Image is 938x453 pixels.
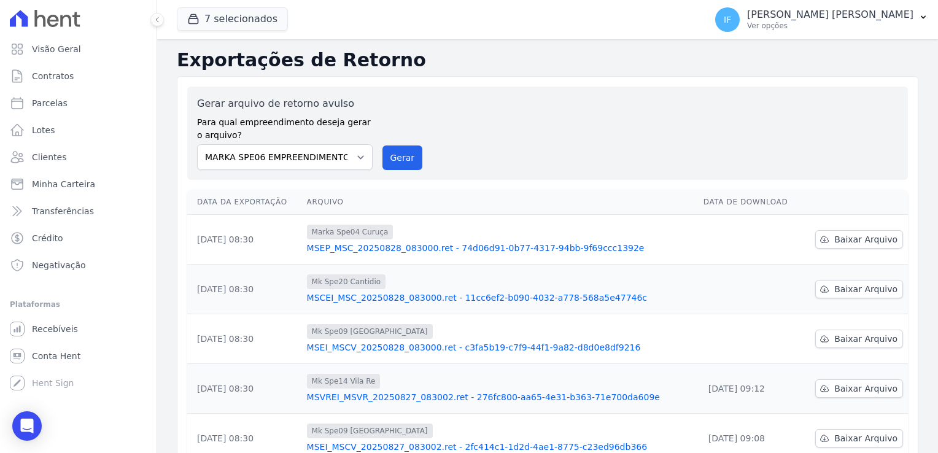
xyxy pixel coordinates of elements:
[32,178,95,190] span: Minha Carteira
[32,124,55,136] span: Lotes
[699,190,802,215] th: Data de Download
[307,324,433,339] span: Mk Spe09 [GEOGRAPHIC_DATA]
[187,265,302,314] td: [DATE] 08:30
[5,172,152,196] a: Minha Carteira
[747,21,913,31] p: Ver opções
[5,344,152,368] a: Conta Hent
[32,323,78,335] span: Recebíveis
[32,350,80,362] span: Conta Hent
[5,64,152,88] a: Contratos
[5,199,152,223] a: Transferências
[177,7,288,31] button: 7 selecionados
[834,283,897,295] span: Baixar Arquivo
[10,297,147,312] div: Plataformas
[705,2,938,37] button: IF [PERSON_NAME] [PERSON_NAME] Ver opções
[307,341,694,354] a: MSEI_MSCV_20250828_083000.ret - c3fa5b19-c7f9-44f1-9a82-d8d0e8df9216
[5,91,152,115] a: Parcelas
[5,317,152,341] a: Recebíveis
[32,232,63,244] span: Crédito
[307,441,694,453] a: MSEI_MSCV_20250827_083002.ret - 2fc414c1-1d2d-4ae1-8775-c23ed96db366
[197,96,373,111] label: Gerar arquivo de retorno avulso
[5,253,152,277] a: Negativação
[197,111,373,142] label: Para qual empreendimento deseja gerar o arquivo?
[815,330,903,348] a: Baixar Arquivo
[307,374,381,389] span: Mk Spe14 Vila Re
[307,292,694,304] a: MSCEI_MSC_20250828_083000.ret - 11cc6ef2-b090-4032-a778-568a5e47746c
[307,391,694,403] a: MSVREI_MSVR_20250827_083002.ret - 276fc800-aa65-4e31-b363-71e700da609e
[12,411,42,441] div: Open Intercom Messenger
[302,190,699,215] th: Arquivo
[32,70,74,82] span: Contratos
[307,274,386,289] span: Mk Spe20 Cantidio
[307,242,694,254] a: MSEP_MSC_20250828_083000.ret - 74d06d91-0b77-4317-94bb-9f69ccc1392e
[307,424,433,438] span: Mk Spe09 [GEOGRAPHIC_DATA]
[815,230,903,249] a: Baixar Arquivo
[699,364,802,414] td: [DATE] 09:12
[834,333,897,345] span: Baixar Arquivo
[5,226,152,250] a: Crédito
[834,233,897,246] span: Baixar Arquivo
[382,145,423,170] button: Gerar
[32,97,68,109] span: Parcelas
[815,379,903,398] a: Baixar Arquivo
[815,429,903,447] a: Baixar Arquivo
[187,364,302,414] td: [DATE] 08:30
[32,151,66,163] span: Clientes
[747,9,913,21] p: [PERSON_NAME] [PERSON_NAME]
[187,215,302,265] td: [DATE] 08:30
[5,145,152,169] a: Clientes
[32,43,81,55] span: Visão Geral
[177,49,918,71] h2: Exportações de Retorno
[815,280,903,298] a: Baixar Arquivo
[724,15,731,24] span: IF
[834,432,897,444] span: Baixar Arquivo
[32,259,86,271] span: Negativação
[307,225,393,239] span: Marka Spe04 Curuça
[187,314,302,364] td: [DATE] 08:30
[834,382,897,395] span: Baixar Arquivo
[187,190,302,215] th: Data da Exportação
[32,205,94,217] span: Transferências
[5,37,152,61] a: Visão Geral
[5,118,152,142] a: Lotes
